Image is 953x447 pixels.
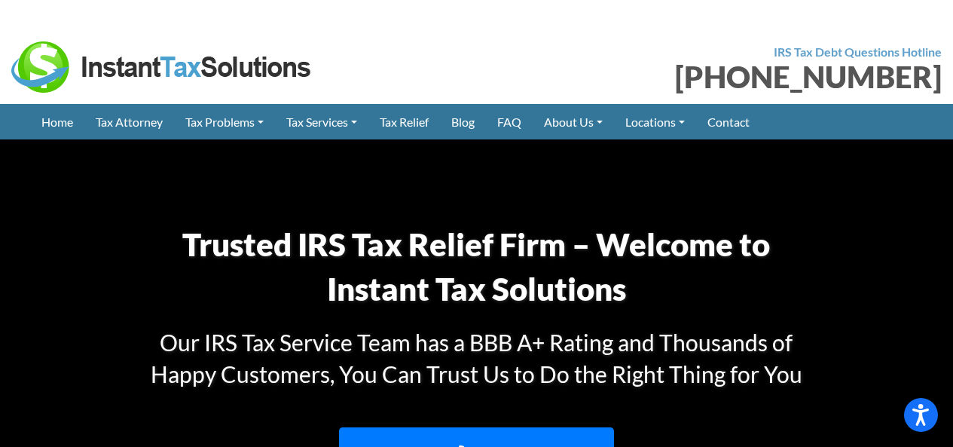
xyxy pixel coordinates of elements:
a: Blog [440,104,486,139]
a: Tax Attorney [84,104,174,139]
h1: Trusted IRS Tax Relief Firm – Welcome to Instant Tax Solutions [130,222,823,311]
h3: Our IRS Tax Service Team has a BBB A+ Rating and Thousands of Happy Customers, You Can Trust Us t... [130,326,823,390]
a: Tax Services [275,104,368,139]
a: About Us [533,104,614,139]
a: Locations [614,104,696,139]
a: Contact [696,104,761,139]
a: Instant Tax Solutions Logo [11,58,313,72]
div: [PHONE_NUMBER] [488,62,942,92]
a: Tax Relief [368,104,440,139]
a: Tax Problems [174,104,275,139]
a: FAQ [486,104,533,139]
a: Home [30,104,84,139]
strong: IRS Tax Debt Questions Hotline [774,44,942,59]
img: Instant Tax Solutions Logo [11,41,313,93]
